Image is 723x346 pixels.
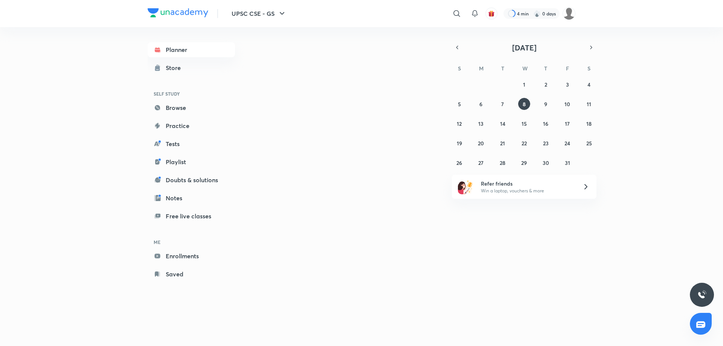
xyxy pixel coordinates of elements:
[563,7,575,20] img: Piali K
[148,8,208,19] a: Company Logo
[518,78,530,90] button: October 1, 2025
[456,159,462,166] abbr: October 26, 2025
[583,137,595,149] button: October 25, 2025
[587,101,591,108] abbr: October 11, 2025
[148,42,235,57] a: Planner
[485,8,497,20] button: avatar
[148,209,235,224] a: Free live classes
[481,180,574,187] h6: Refer friends
[148,60,235,75] a: Store
[561,78,574,90] button: October 3, 2025
[453,157,465,169] button: October 26, 2025
[522,140,527,147] abbr: October 22, 2025
[458,101,461,108] abbr: October 5, 2025
[501,101,504,108] abbr: October 7, 2025
[453,117,465,130] button: October 12, 2025
[479,65,484,72] abbr: Monday
[583,117,595,130] button: October 18, 2025
[501,65,504,72] abbr: Tuesday
[148,248,235,264] a: Enrollments
[458,179,473,194] img: referral
[523,81,525,88] abbr: October 1, 2025
[522,65,528,72] abbr: Wednesday
[522,120,527,127] abbr: October 15, 2025
[475,98,487,110] button: October 6, 2025
[583,78,595,90] button: October 4, 2025
[566,65,569,72] abbr: Friday
[453,98,465,110] button: October 5, 2025
[148,136,235,151] a: Tests
[166,63,185,72] div: Store
[586,140,592,147] abbr: October 25, 2025
[497,157,509,169] button: October 28, 2025
[540,98,552,110] button: October 9, 2025
[518,98,530,110] button: October 8, 2025
[587,81,590,88] abbr: October 4, 2025
[518,117,530,130] button: October 15, 2025
[148,236,235,248] h6: ME
[543,120,548,127] abbr: October 16, 2025
[545,81,547,88] abbr: October 2, 2025
[521,159,527,166] abbr: October 29, 2025
[544,101,547,108] abbr: October 9, 2025
[148,100,235,115] a: Browse
[500,159,505,166] abbr: October 28, 2025
[583,98,595,110] button: October 11, 2025
[478,159,484,166] abbr: October 27, 2025
[540,137,552,149] button: October 23, 2025
[148,118,235,133] a: Practice
[540,117,552,130] button: October 16, 2025
[148,87,235,100] h6: SELF STUDY
[497,137,509,149] button: October 21, 2025
[565,159,570,166] abbr: October 31, 2025
[564,101,570,108] abbr: October 10, 2025
[457,140,462,147] abbr: October 19, 2025
[497,117,509,130] button: October 14, 2025
[586,120,592,127] abbr: October 18, 2025
[512,43,537,53] span: [DATE]
[565,120,570,127] abbr: October 17, 2025
[533,10,541,17] img: streak
[543,140,549,147] abbr: October 23, 2025
[475,117,487,130] button: October 13, 2025
[227,6,291,21] button: UPSC CSE - GS
[148,154,235,169] a: Playlist
[540,157,552,169] button: October 30, 2025
[475,137,487,149] button: October 20, 2025
[500,140,505,147] abbr: October 21, 2025
[148,191,235,206] a: Notes
[453,137,465,149] button: October 19, 2025
[481,187,574,194] p: Win a laptop, vouchers & more
[564,140,570,147] abbr: October 24, 2025
[540,78,552,90] button: October 2, 2025
[458,65,461,72] abbr: Sunday
[544,65,547,72] abbr: Thursday
[543,159,549,166] abbr: October 30, 2025
[475,157,487,169] button: October 27, 2025
[587,65,590,72] abbr: Saturday
[488,10,495,17] img: avatar
[523,101,526,108] abbr: October 8, 2025
[148,8,208,17] img: Company Logo
[561,117,574,130] button: October 17, 2025
[500,120,505,127] abbr: October 14, 2025
[561,157,574,169] button: October 31, 2025
[518,157,530,169] button: October 29, 2025
[566,81,569,88] abbr: October 3, 2025
[148,172,235,187] a: Doubts & solutions
[561,98,574,110] button: October 10, 2025
[697,290,706,299] img: ttu
[518,137,530,149] button: October 22, 2025
[561,137,574,149] button: October 24, 2025
[478,120,484,127] abbr: October 13, 2025
[497,98,509,110] button: October 7, 2025
[457,120,462,127] abbr: October 12, 2025
[478,140,484,147] abbr: October 20, 2025
[479,101,482,108] abbr: October 6, 2025
[148,267,235,282] a: Saved
[462,42,586,53] button: [DATE]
